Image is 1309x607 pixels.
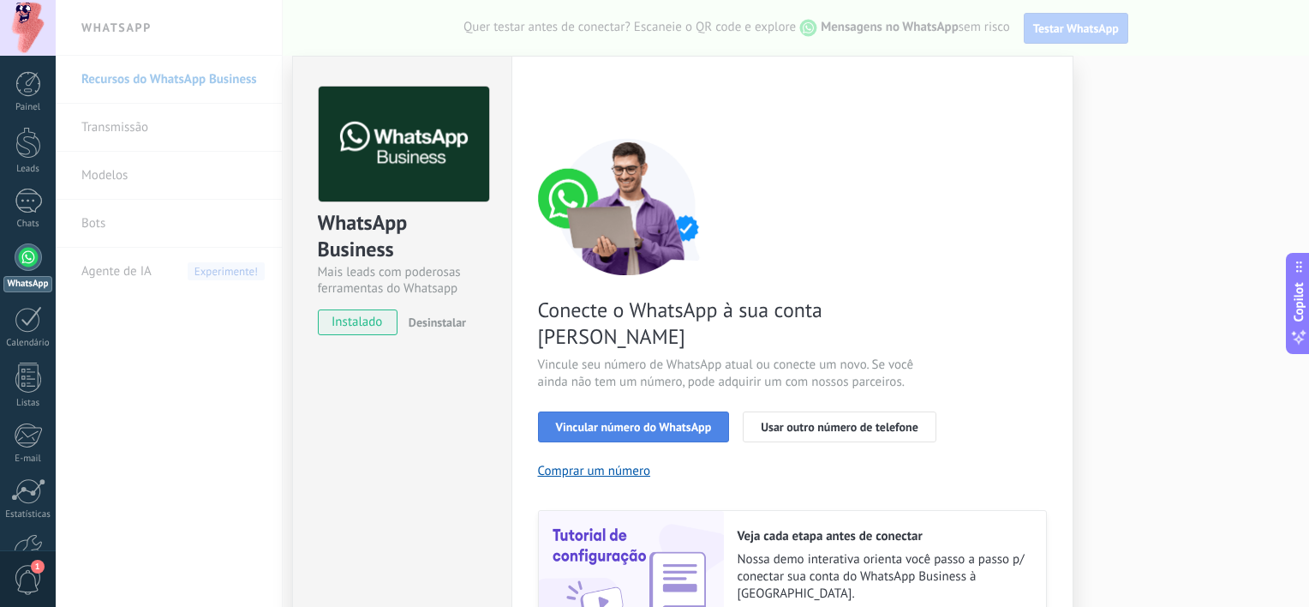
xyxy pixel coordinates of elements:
[319,310,397,335] span: instalado
[3,454,53,465] div: E-mail
[3,398,53,409] div: Listas
[3,219,53,230] div: Chats
[738,551,1029,603] span: Nossa demo interativa orienta você passo a passo p/ conectar sua conta do WhatsApp Business à [GE...
[3,276,52,292] div: WhatsApp
[3,102,53,113] div: Painel
[538,138,718,275] img: connect number
[738,528,1029,544] h2: Veja cada etapa antes de conectar
[402,310,466,335] button: Desinstalar
[31,560,45,574] span: 1
[409,315,466,330] span: Desinstalar
[538,463,651,479] button: Comprar um número
[318,209,487,264] div: WhatsApp Business
[538,297,946,350] span: Conecte o WhatsApp à sua conta [PERSON_NAME]
[761,421,918,433] span: Usar outro número de telefone
[538,357,946,391] span: Vincule seu número de WhatsApp atual ou conecte um novo. Se você ainda não tem um número, pode ad...
[538,412,730,442] button: Vincular número do WhatsApp
[3,338,53,349] div: Calendário
[319,87,489,202] img: logo_main.png
[3,509,53,520] div: Estatísticas
[318,264,487,297] div: Mais leads com poderosas ferramentas do Whatsapp
[743,412,936,442] button: Usar outro número de telefone
[3,164,53,175] div: Leads
[1290,283,1307,322] span: Copilot
[556,421,712,433] span: Vincular número do WhatsApp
